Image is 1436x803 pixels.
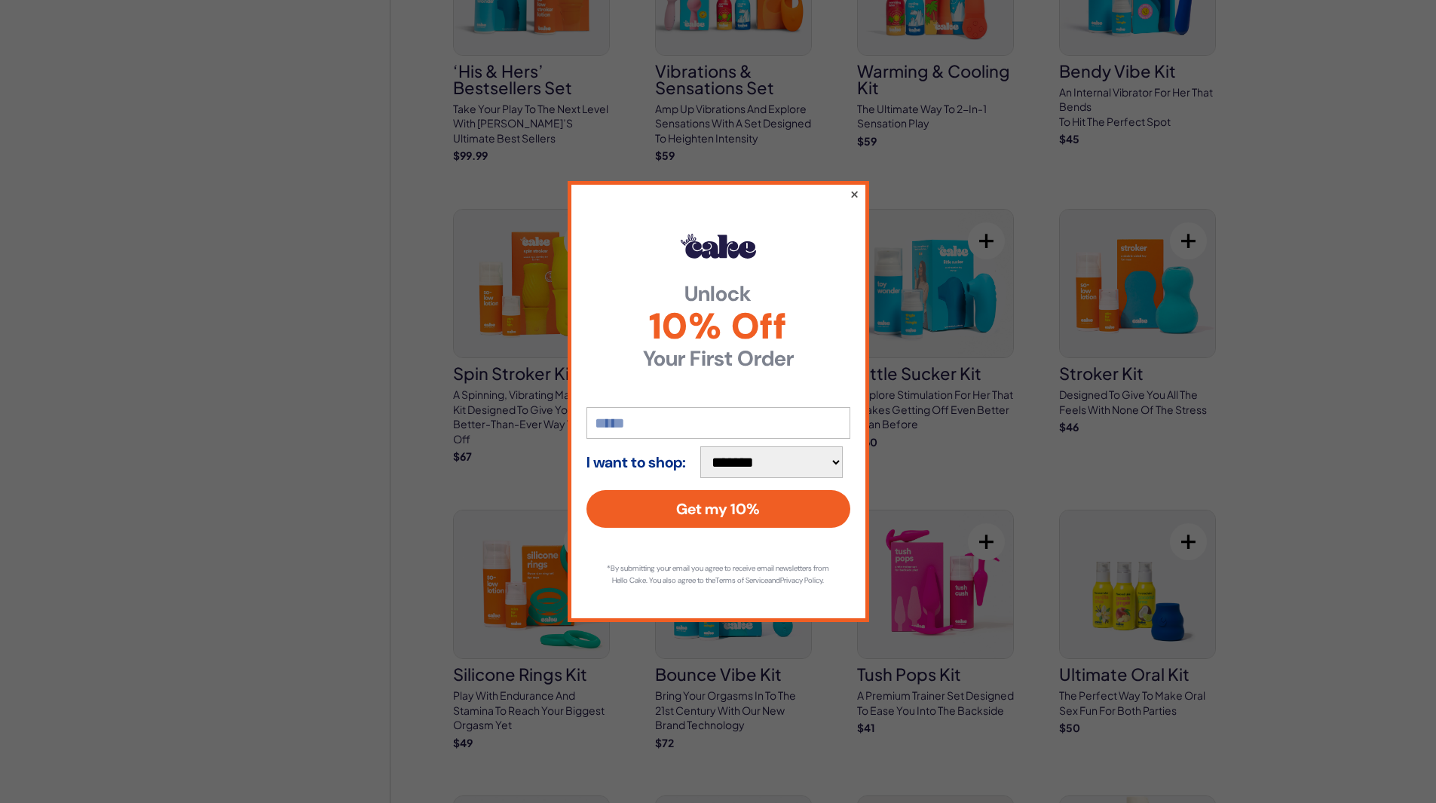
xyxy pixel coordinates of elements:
[586,490,850,528] button: Get my 10%
[586,308,850,345] span: 10% Off
[586,348,850,369] strong: Your First Order
[780,575,822,585] a: Privacy Policy
[849,185,859,203] button: ×
[715,575,768,585] a: Terms of Service
[602,562,835,587] p: *By submitting your email you agree to receive email newsletters from Hello Cake. You also agree ...
[681,234,756,258] img: Hello Cake
[586,454,686,470] strong: I want to shop:
[586,284,850,305] strong: Unlock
